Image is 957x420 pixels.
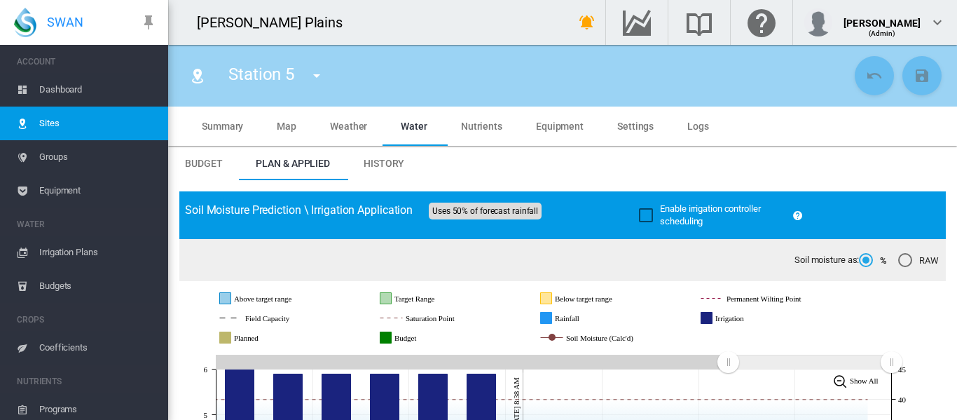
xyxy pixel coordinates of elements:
[401,121,427,132] span: Water
[859,254,887,267] md-radio-button: %
[869,29,896,37] span: (Admin)
[701,292,858,305] g: Permanent Wilting Point
[17,309,157,331] span: CROPS
[617,121,654,132] span: Settings
[140,14,157,31] md-icon: icon-pin
[804,8,832,36] img: profile.jpg
[682,14,716,31] md-icon: Search the knowledge base
[914,67,930,84] md-icon: icon-content-save
[794,254,859,266] span: Soil moisture as:
[541,292,667,305] g: Below target range
[716,350,741,374] g: Zoom chart using cursor arrows
[202,121,243,132] span: Summary
[380,312,506,325] g: Saturation Point
[745,14,778,31] md-icon: Click here for help
[204,411,208,419] tspan: 5
[364,158,404,169] span: History
[902,56,942,95] button: Save Changes
[728,355,891,369] rect: Zoom chart using cursor arrows
[639,203,787,228] md-checkbox: Enable irrigation controller scheduling
[855,56,894,95] button: Cancel Changes
[39,140,157,174] span: Groups
[17,50,157,73] span: ACCOUNT
[660,203,760,226] span: Enable irrigation controller scheduling
[39,269,157,303] span: Budgets
[220,332,303,344] g: Planned
[39,174,157,208] span: Equipment
[898,395,906,404] tspan: 40
[866,67,883,84] md-icon: icon-undo
[541,312,621,325] g: Rainfall
[39,73,157,107] span: Dashboard
[39,236,157,269] span: Irrigation Plans
[536,121,584,132] span: Equipment
[220,312,338,325] g: Field Capacity
[687,121,709,132] span: Logs
[429,203,542,219] span: Uses 50% of forecast rainfall
[47,13,83,31] span: SWAN
[330,121,367,132] span: Weather
[185,158,222,169] span: Budget
[461,121,502,132] span: Nutrients
[303,62,331,90] button: icon-menu-down
[380,292,485,305] g: Target Range
[184,62,212,90] button: Click to go to list of Sites
[898,254,939,267] md-radio-button: RAW
[701,312,790,325] g: Irrigation
[380,332,461,344] g: Budget
[898,365,906,374] tspan: 45
[844,11,921,25] div: [PERSON_NAME]
[256,158,330,169] span: Plan & Applied
[39,331,157,365] span: Coefficients
[220,292,347,305] g: Above target range
[17,370,157,393] span: NUTRIENTS
[620,14,654,31] md-icon: Go to the Data Hub
[14,8,36,37] img: SWAN-Landscape-Logo-Colour-drop.png
[573,8,601,36] button: icon-bell-ring
[204,365,208,374] tspan: 6
[197,13,355,32] div: [PERSON_NAME] Plains
[850,377,879,385] tspan: Show All
[228,65,294,84] span: Station 5
[579,14,595,31] md-icon: icon-bell-ring
[39,107,157,140] span: Sites
[308,67,325,84] md-icon: icon-menu-down
[929,14,946,31] md-icon: icon-chevron-down
[17,213,157,236] span: WATER
[185,203,413,217] span: Soil Moisture Prediction \ Irrigation Application
[189,67,206,84] md-icon: icon-map-marker-radius
[277,121,296,132] span: Map
[879,350,904,374] g: Zoom chart using cursor arrows
[541,332,686,344] g: Soil Moisture (Calc'd)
